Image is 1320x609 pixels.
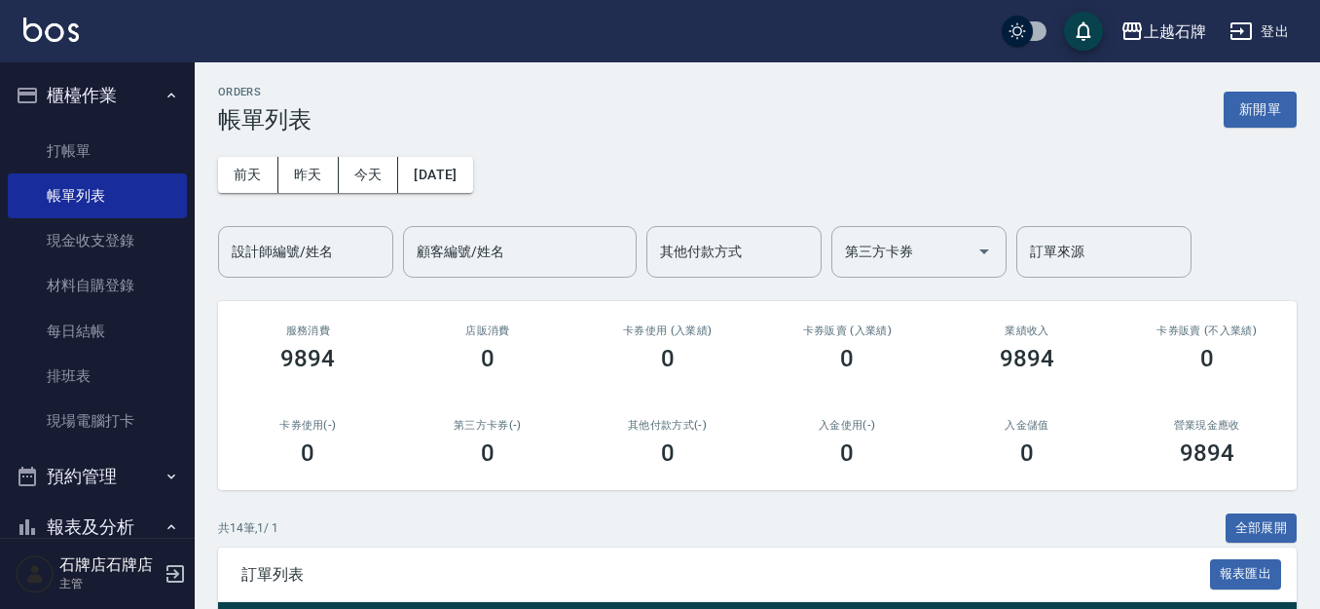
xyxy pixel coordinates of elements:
h3: 9894 [1180,439,1234,467]
a: 新開單 [1224,99,1297,118]
button: 新開單 [1224,92,1297,128]
button: 上越石牌 [1113,12,1214,52]
button: 今天 [339,157,399,193]
h5: 石牌店石牌店 [59,555,159,575]
button: 登出 [1222,14,1297,50]
button: save [1064,12,1103,51]
button: 報表及分析 [8,502,187,552]
h3: 0 [661,345,675,372]
img: Person [16,554,55,593]
a: 帳單列表 [8,173,187,218]
div: 上越石牌 [1144,19,1206,44]
button: Open [969,236,1000,267]
a: 現場電腦打卡 [8,399,187,443]
button: 櫃檯作業 [8,70,187,121]
button: [DATE] [398,157,472,193]
h3: 0 [1020,439,1034,467]
h2: 營業現金應收 [1140,419,1273,432]
h2: 卡券使用 (入業績) [601,324,734,337]
h3: 0 [301,439,314,467]
a: 材料自購登錄 [8,263,187,308]
p: 主管 [59,575,159,592]
h3: 0 [1200,345,1214,372]
a: 每日結帳 [8,309,187,354]
a: 打帳單 [8,129,187,173]
h3: 服務消費 [241,324,375,337]
h2: 其他付款方式(-) [601,419,734,432]
img: Logo [23,18,79,42]
h3: 9894 [280,345,335,372]
a: 報表匯出 [1210,564,1282,583]
h3: 0 [840,439,854,467]
h3: 0 [840,345,854,372]
h2: 業績收入 [961,324,1094,337]
p: 共 14 筆, 1 / 1 [218,519,278,537]
button: 全部展開 [1226,514,1298,544]
h3: 0 [481,345,495,372]
span: 訂單列表 [241,565,1210,585]
h3: 0 [661,439,675,467]
a: 排班表 [8,354,187,399]
h2: 入金使用(-) [781,419,914,432]
h2: 店販消費 [422,324,555,337]
h3: 0 [481,439,495,467]
h3: 9894 [1000,345,1054,372]
h2: 卡券使用(-) [241,419,375,432]
h3: 帳單列表 [218,106,312,133]
button: 前天 [218,157,278,193]
button: 預約管理 [8,451,187,502]
h2: 入金儲值 [961,419,1094,432]
button: 報表匯出 [1210,559,1282,590]
h2: 卡券販賣 (不入業績) [1140,324,1273,337]
a: 現金收支登錄 [8,218,187,263]
h2: ORDERS [218,86,312,98]
h2: 卡券販賣 (入業績) [781,324,914,337]
h2: 第三方卡券(-) [422,419,555,432]
button: 昨天 [278,157,339,193]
